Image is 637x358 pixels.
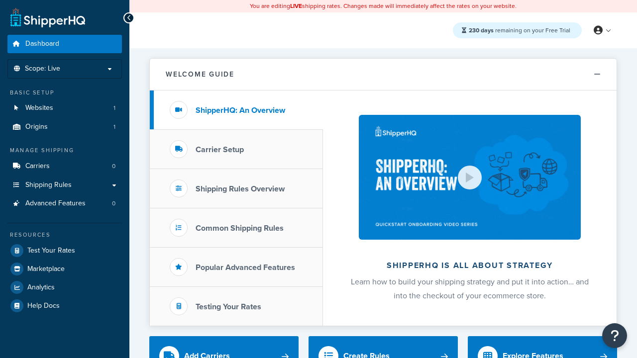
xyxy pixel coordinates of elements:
[27,265,65,273] span: Marketplace
[113,123,115,131] span: 1
[359,115,581,240] img: ShipperHQ is all about strategy
[7,118,122,136] li: Origins
[7,278,122,296] a: Analytics
[196,145,244,154] h3: Carrier Setup
[7,194,122,213] li: Advanced Features
[7,297,122,315] a: Help Docs
[25,181,72,189] span: Shipping Rules
[7,99,122,117] a: Websites1
[351,276,589,301] span: Learn how to build your shipping strategy and put it into action… and into the checkout of your e...
[196,302,261,311] h3: Testing Your Rates
[7,176,122,194] a: Shipping Rules
[150,59,617,90] button: Welcome Guide
[7,260,122,278] a: Marketplace
[7,242,122,260] a: Test Your Rates
[7,157,122,176] a: Carriers0
[7,194,122,213] a: Advanced Features0
[7,157,122,176] li: Carriers
[196,106,285,115] h3: ShipperHQ: An Overview
[7,146,122,155] div: Manage Shipping
[25,104,53,112] span: Websites
[7,35,122,53] a: Dashboard
[25,199,86,208] span: Advanced Features
[7,89,122,97] div: Basic Setup
[113,104,115,112] span: 1
[7,231,122,239] div: Resources
[7,99,122,117] li: Websites
[469,26,494,35] strong: 230 days
[25,123,48,131] span: Origins
[196,263,295,272] h3: Popular Advanced Features
[25,65,60,73] span: Scope: Live
[27,283,55,292] span: Analytics
[27,302,60,310] span: Help Docs
[25,162,50,171] span: Carriers
[196,224,284,233] h3: Common Shipping Rules
[7,118,122,136] a: Origins1
[349,261,590,270] h2: ShipperHQ is all about strategy
[602,323,627,348] button: Open Resource Center
[196,184,285,193] h3: Shipping Rules Overview
[166,71,234,78] h2: Welcome Guide
[290,1,302,10] b: LIVE
[469,26,570,35] span: remaining on your Free Trial
[112,162,115,171] span: 0
[27,247,75,255] span: Test Your Rates
[25,40,59,48] span: Dashboard
[112,199,115,208] span: 0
